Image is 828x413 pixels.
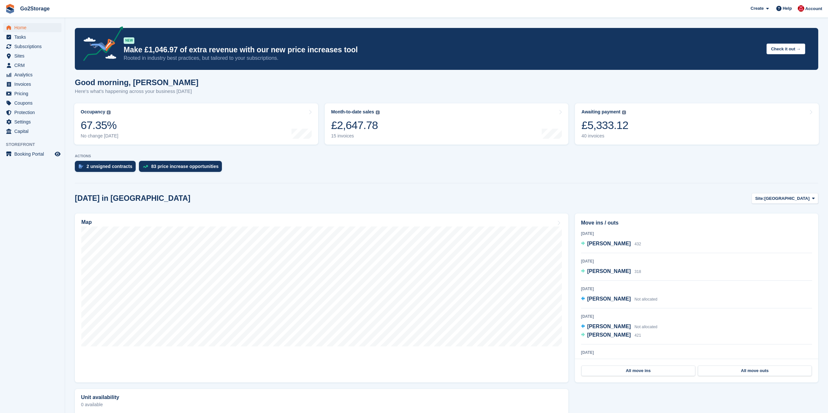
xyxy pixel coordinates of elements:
span: Storefront [6,141,65,148]
div: No change [DATE] [81,133,118,139]
span: Sites [14,51,53,60]
div: £5,333.12 [581,119,628,132]
div: [DATE] [581,231,812,237]
span: Settings [14,117,53,126]
a: menu [3,23,61,32]
a: menu [3,89,61,98]
a: menu [3,32,61,42]
p: Make £1,046.97 of extra revenue with our new price increases tool [124,45,761,55]
span: Protection [14,108,53,117]
span: Capital [14,127,53,136]
span: Analytics [14,70,53,79]
span: Invoices [14,80,53,89]
a: menu [3,98,61,108]
a: menu [3,108,61,117]
div: [DATE] [581,314,812,319]
a: menu [3,70,61,79]
div: [DATE] [581,350,812,355]
span: [PERSON_NAME] [587,241,631,246]
button: Site: [GEOGRAPHIC_DATA] [752,193,818,204]
a: menu [3,127,61,136]
img: icon-info-grey-7440780725fd019a000dd9b08b2336e03edf1995a4989e88bcd33f0948082b44.svg [376,110,380,114]
a: [PERSON_NAME] 318 [581,267,641,276]
span: Site: [755,195,764,202]
div: 40 invoices [581,133,628,139]
div: Awaiting payment [581,109,620,115]
p: Here's what's happening across your business [DATE] [75,88,198,95]
div: Month-to-date sales [331,109,374,115]
a: menu [3,80,61,89]
span: Create [751,5,764,12]
div: 15 invoices [331,133,380,139]
a: Map [75,213,568,382]
a: All move ins [581,366,695,376]
img: price_increase_opportunities-93ffe204e8149a01c8c9dc8f82e8f89637d9d84a8eef4429ea346261dce0b2c0.svg [143,165,148,168]
div: NEW [124,37,134,44]
img: icon-info-grey-7440780725fd019a000dd9b08b2336e03edf1995a4989e88bcd33f0948082b44.svg [107,110,111,114]
a: 2 unsigned contracts [75,161,139,175]
span: [PERSON_NAME] [587,296,631,302]
span: Tasks [14,32,53,42]
img: James Pearson [798,5,804,12]
a: [PERSON_NAME] 432 [581,240,641,248]
span: Not allocated [634,297,657,302]
a: menu [3,61,61,70]
span: Account [805,6,822,12]
span: 421 [634,333,641,338]
p: ACTIONS [75,154,818,158]
h2: Map [81,219,92,225]
h1: Good morning, [PERSON_NAME] [75,78,198,87]
a: [PERSON_NAME] Not allocated [581,295,658,303]
img: stora-icon-8386f47178a22dfd0bd8f6a31ec36ba5ce8667c1dd55bd0f319d3a0aa187defe.svg [5,4,15,14]
span: [GEOGRAPHIC_DATA] [764,195,809,202]
img: icon-info-grey-7440780725fd019a000dd9b08b2336e03edf1995a4989e88bcd33f0948082b44.svg [622,110,626,114]
h2: Move ins / outs [581,219,812,227]
a: [PERSON_NAME] 421 [581,331,641,340]
a: menu [3,117,61,126]
div: £2,647.78 [331,119,380,132]
span: Booking Portal [14,149,53,159]
div: 83 price increase opportunities [151,164,219,169]
span: Pricing [14,89,53,98]
a: Month-to-date sales £2,647.78 15 invoices [325,103,569,145]
a: Go2Storage [18,3,52,14]
a: menu [3,51,61,60]
span: [PERSON_NAME] [587,324,631,329]
a: All move outs [698,366,812,376]
span: 432 [634,242,641,246]
span: Not allocated [634,325,657,329]
span: [PERSON_NAME] [587,332,631,338]
a: [PERSON_NAME] Not allocated [581,323,658,331]
p: Rooted in industry best practices, but tailored to your subscriptions. [124,55,761,62]
h2: [DATE] in [GEOGRAPHIC_DATA] [75,194,190,203]
a: menu [3,42,61,51]
span: [PERSON_NAME] [587,268,631,274]
h2: Unit availability [81,394,119,400]
a: menu [3,149,61,159]
div: [DATE] [581,286,812,292]
div: 2 unsigned contracts [87,164,132,169]
a: Preview store [54,150,61,158]
a: 83 price increase opportunities [139,161,225,175]
img: contract_signature_icon-13c848040528278c33f63329250d36e43548de30e8caae1d1a13099fd9432cc5.svg [79,164,83,168]
button: Check it out → [767,44,805,54]
span: Subscriptions [14,42,53,51]
span: Help [783,5,792,12]
span: Coupons [14,98,53,108]
span: Home [14,23,53,32]
a: Occupancy 67.35% No change [DATE] [74,103,318,145]
div: 67.35% [81,119,118,132]
span: 318 [634,269,641,274]
div: Occupancy [81,109,105,115]
a: Awaiting payment £5,333.12 40 invoices [575,103,819,145]
span: CRM [14,61,53,70]
p: 0 available [81,402,562,407]
img: price-adjustments-announcement-icon-8257ccfd72463d97f412b2fc003d46551f7dbcb40ab6d574587a9cd5c0d94... [78,26,123,63]
div: [DATE] [581,258,812,264]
